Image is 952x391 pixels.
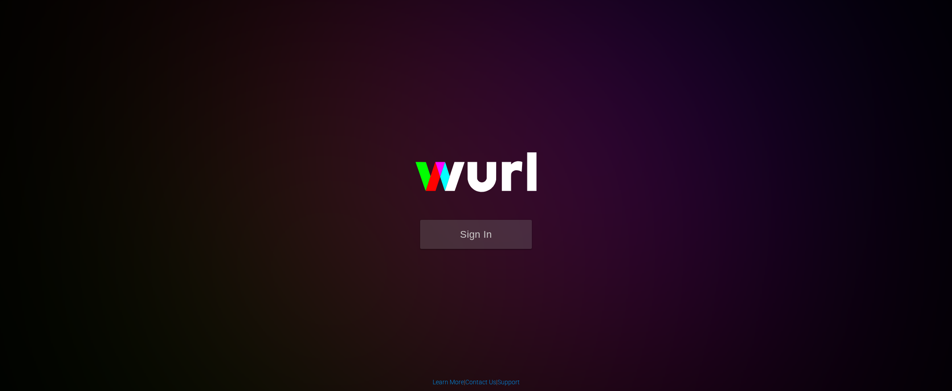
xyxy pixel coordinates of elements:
a: Learn More [433,378,464,386]
button: Sign In [420,220,532,249]
a: Contact Us [465,378,496,386]
a: Support [497,378,520,386]
img: wurl-logo-on-black-223613ac3d8ba8fe6dc639794a292ebdb59501304c7dfd60c99c58986ef67473.svg [387,133,565,220]
div: | | [433,378,520,387]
